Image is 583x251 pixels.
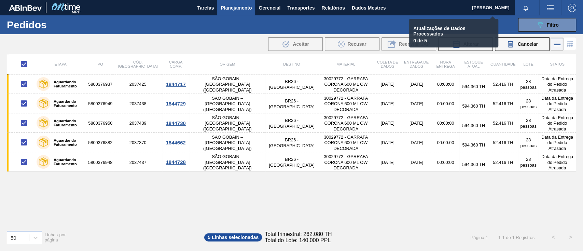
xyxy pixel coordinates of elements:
[88,82,112,87] font: 5800376937
[166,120,185,126] font: 1844730
[462,162,485,167] font: 594.360 TH
[220,62,235,66] font: Origem
[410,82,423,87] font: [DATE]
[410,160,423,165] font: [DATE]
[54,158,77,166] font: Aguardando Faturamento
[490,62,515,66] font: Quantidade
[54,119,77,127] font: Aguardando Faturamento
[265,237,331,243] font: Total do Lote: 140.000 PPL
[88,160,112,165] font: 5800376948
[166,159,185,165] font: 1844728
[269,79,314,90] font: BR26 - [GEOGRAPHIC_DATA]
[352,5,386,11] font: Dados Mestres
[485,235,488,240] font: 1
[203,135,252,151] font: SÃO GOBAIN – [GEOGRAPHIC_DATA] ([GEOGRAPHIC_DATA])
[324,135,368,151] font: 30029772 - GARRAFA CORONA 600 ML OW DECORADA
[520,137,537,148] font: 28 pessoas
[410,140,423,145] font: [DATE]
[493,140,513,145] font: 52.416 TH
[380,121,394,126] font: [DATE]
[287,5,315,11] font: Transportes
[552,234,555,240] font: <
[564,38,576,51] div: Visão em Cartões
[88,140,112,145] font: 5800376882
[325,37,379,51] div: Recusar
[541,154,573,170] font: Data da Entrega do Pedido Atrasada
[546,4,554,12] img: ações do usuário
[347,41,366,47] font: Recusar
[417,38,423,43] font: de
[324,154,368,170] font: 30029772 - GARRAFA CORONA 600 ML OW DECORADA
[517,41,538,47] font: Cancelar
[208,235,210,240] font: 5
[380,160,394,165] font: [DATE]
[493,101,513,106] font: 52.416 TH
[518,18,576,32] button: Filtro
[424,38,427,43] font: 5
[269,98,314,109] font: BR26 - [GEOGRAPHIC_DATA]
[413,26,466,37] font: Atualizações de Dados Processados
[541,135,573,151] font: Data da Entrega do Pedido Atrasada
[484,235,486,240] font: :
[54,80,77,88] font: Aguardando Faturamento
[7,19,47,30] font: Pedidos
[203,115,252,131] font: SÃO GOBAIN – [GEOGRAPHIC_DATA] ([GEOGRAPHIC_DATA])
[269,157,314,168] font: BR26 - [GEOGRAPHIC_DATA]
[551,38,564,51] div: Visão em Lista
[166,81,185,87] font: 1844717
[541,96,573,112] font: Data da Entrega do Pedido Atrasada
[324,96,368,112] font: 30029772 - GARRAFA CORONA 600 ML OW DECORADA
[55,62,67,66] font: Etapa
[381,37,436,51] div: Reenviar SAP
[399,41,430,47] font: Reenviar SAP
[129,101,147,106] font: 2037438
[462,84,485,89] font: 594.360 TH
[413,38,416,43] font: 0
[523,62,533,66] font: Lote
[377,60,398,68] font: Coleta de dados
[9,5,42,11] img: TNhmsLtSVTkK8tSr43FrP2fwEKptu5GPRR3wAAAABJRU5ErkJggg==
[129,140,147,145] font: 2037370
[324,76,368,93] font: 30029772 - GARRAFA CORONA 600 ML OW DECORADA
[437,160,454,165] font: 00:00:00
[410,101,423,106] font: [DATE]
[98,62,103,66] font: PO
[324,115,368,131] font: 30029772 - GARRAFA CORONA 600 ML OW DECORADA
[269,118,314,129] font: BR26 - [GEOGRAPHIC_DATA]
[203,154,252,170] font: SÃO GOBAIN – [GEOGRAPHIC_DATA] ([GEOGRAPHIC_DATA])
[259,5,280,11] font: Gerencial
[283,62,300,66] font: Destino
[506,235,511,240] font: de
[437,140,454,145] font: 00:00:00
[501,235,502,240] font: -
[462,103,485,109] font: 594.360 TH
[380,140,394,145] font: [DATE]
[562,229,579,246] button: >
[410,121,423,126] font: [DATE]
[462,142,485,148] font: 594.360 TH
[129,160,147,165] font: 2037437
[11,235,16,240] font: 50
[221,5,252,11] font: Planejamento
[520,79,537,90] font: 28 pessoas
[516,235,535,240] font: Registros
[545,229,562,246] button: <
[404,60,429,68] font: Entrega de dados
[495,37,550,51] button: Cancelar
[437,101,454,106] font: 00:00:00
[268,37,323,51] div: Aceitar
[380,101,394,106] font: [DATE]
[520,98,537,109] font: 28 pessoas
[54,99,77,108] font: Aguardando Faturamento
[493,160,513,165] font: 52.416 TH
[568,4,576,12] img: Sair
[118,60,157,68] font: Cód. [GEOGRAPHIC_DATA]
[321,5,345,11] font: Relatórios
[470,235,484,240] font: Página
[129,82,147,87] font: 2037425
[166,140,185,145] font: 1844662
[495,37,550,51] div: Cancelar Pedidos em Massa
[7,133,576,152] a: Aguardando Faturamento58003768822037370SÃO GOBAIN – [GEOGRAPHIC_DATA] ([GEOGRAPHIC_DATA])BR26 - [...
[437,121,454,126] font: 00:00:00
[515,3,537,13] button: Notificações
